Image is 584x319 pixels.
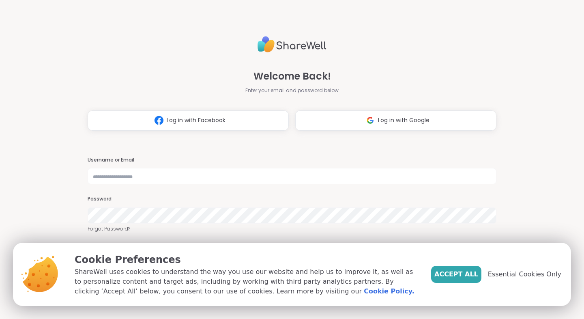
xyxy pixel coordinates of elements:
span: Log in with Facebook [167,116,225,125]
span: Welcome Back! [253,69,331,84]
a: Forgot Password? [88,225,496,233]
h3: Username or Email [88,157,496,164]
p: ShareWell uses cookies to understand the way you use our website and help us to improve it, as we... [75,267,418,296]
h3: Password [88,196,496,203]
span: Log in with Google [378,116,429,125]
span: Enter your email and password below [245,87,339,94]
img: ShareWell Logomark [151,113,167,128]
img: ShareWell Logomark [363,113,378,128]
img: ShareWell Logo [258,33,326,56]
a: Cookie Policy. [364,287,414,296]
button: Accept All [431,266,481,283]
span: Accept All [434,269,478,279]
span: Essential Cookies Only [488,269,561,279]
button: Log in with Google [295,110,496,131]
p: Cookie Preferences [75,252,418,267]
button: Log in with Facebook [88,110,289,131]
